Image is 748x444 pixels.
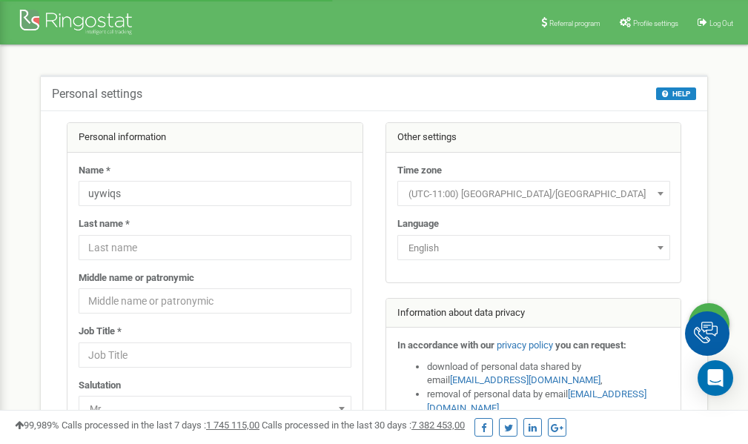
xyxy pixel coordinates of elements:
[397,339,494,351] strong: In accordance with our
[411,420,465,431] u: 7 382 453,00
[403,238,665,259] span: English
[403,184,665,205] span: (UTC-11:00) Pacific/Midway
[397,164,442,178] label: Time zone
[555,339,626,351] strong: you can request:
[79,379,121,393] label: Salutation
[549,19,600,27] span: Referral program
[633,19,678,27] span: Profile settings
[450,374,600,385] a: [EMAIL_ADDRESS][DOMAIN_NAME]
[79,396,351,421] span: Mr.
[262,420,465,431] span: Calls processed in the last 30 days :
[79,164,110,178] label: Name *
[67,123,363,153] div: Personal information
[79,288,351,314] input: Middle name or patronymic
[79,217,130,231] label: Last name *
[386,123,681,153] div: Other settings
[52,87,142,101] h5: Personal settings
[397,217,439,231] label: Language
[79,235,351,260] input: Last name
[206,420,259,431] u: 1 745 115,00
[79,271,194,285] label: Middle name or patronymic
[427,360,670,388] li: download of personal data shared by email ,
[79,181,351,206] input: Name
[386,299,681,328] div: Information about data privacy
[427,388,670,415] li: removal of personal data by email ,
[709,19,733,27] span: Log Out
[79,325,122,339] label: Job Title *
[15,420,59,431] span: 99,989%
[698,360,733,396] div: Open Intercom Messenger
[397,235,670,260] span: English
[497,339,553,351] a: privacy policy
[656,87,696,100] button: HELP
[397,181,670,206] span: (UTC-11:00) Pacific/Midway
[79,342,351,368] input: Job Title
[62,420,259,431] span: Calls processed in the last 7 days :
[84,399,346,420] span: Mr.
